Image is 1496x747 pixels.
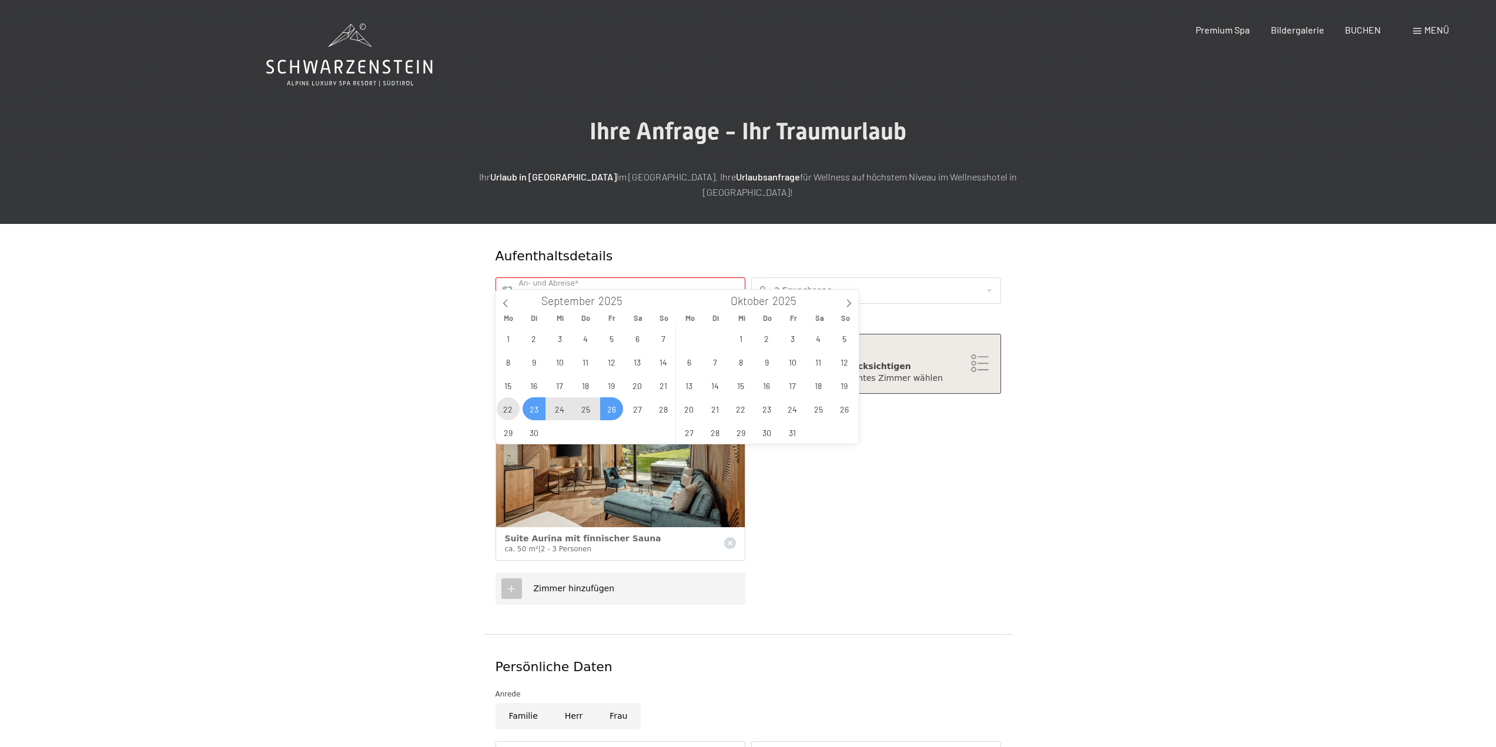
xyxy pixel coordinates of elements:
[541,296,595,307] span: September
[496,247,916,266] div: Aufenthaltsdetails
[755,350,778,373] span: Oktober 9, 2025
[703,314,729,322] span: Di
[1345,24,1381,35] a: BUCHEN
[704,421,727,444] span: Oktober 28, 2025
[497,350,520,373] span: September 8, 2025
[574,327,597,350] span: September 4, 2025
[521,314,547,322] span: Di
[548,374,571,397] span: September 17, 2025
[574,374,597,397] span: September 18, 2025
[755,314,781,322] span: Do
[496,658,1001,676] div: Persönliche Daten
[1424,24,1449,35] span: Menü
[678,374,701,397] span: Oktober 13, 2025
[600,374,623,397] span: September 19, 2025
[704,350,727,373] span: Oktober 7, 2025
[490,171,617,182] strong: Urlaub in [GEOGRAPHIC_DATA]
[755,397,778,420] span: Oktober 23, 2025
[781,327,804,350] span: Oktober 3, 2025
[677,314,703,322] span: Mo
[832,314,858,322] span: So
[764,373,989,384] div: Ich möchte ein bestimmtes Zimmer wählen
[1271,24,1324,35] a: Bildergalerie
[626,374,649,397] span: September 20, 2025
[781,350,804,373] span: Oktober 10, 2025
[548,397,571,420] span: September 24, 2025
[736,171,800,182] strong: Urlaubsanfrage
[652,350,675,373] span: September 14, 2025
[807,327,830,350] span: Oktober 4, 2025
[729,327,752,350] span: Oktober 1, 2025
[574,350,597,373] span: September 11, 2025
[523,397,545,420] span: September 23, 2025
[729,421,752,444] span: Oktober 29, 2025
[497,327,520,350] span: September 1, 2025
[497,374,520,397] span: September 15, 2025
[755,374,778,397] span: Oktober 16, 2025
[599,314,625,322] span: Fr
[523,327,545,350] span: September 2, 2025
[496,688,1001,700] div: Anrede
[1196,24,1250,35] a: Premium Spa
[538,545,541,553] span: |
[652,374,675,397] span: September 21, 2025
[781,314,806,322] span: Fr
[807,397,830,420] span: Oktober 25, 2025
[764,361,989,373] div: Zimmerwunsch berücksichtigen
[678,421,701,444] span: Oktober 27, 2025
[548,327,571,350] span: September 3, 2025
[704,397,727,420] span: Oktober 21, 2025
[755,327,778,350] span: Oktober 2, 2025
[534,584,615,593] span: Zimmer hinzufügen
[574,397,597,420] span: September 25, 2025
[595,294,634,307] input: Year
[523,421,545,444] span: September 30, 2025
[652,327,675,350] span: September 7, 2025
[781,374,804,397] span: Oktober 17, 2025
[833,374,856,397] span: Oktober 19, 2025
[678,350,701,373] span: Oktober 6, 2025
[454,169,1042,199] p: Ihr im [GEOGRAPHIC_DATA]. Ihre für Wellness auf höchstem Niveau im Wellnesshotel in [GEOGRAPHIC_D...
[497,421,520,444] span: September 29, 2025
[600,327,623,350] span: September 5, 2025
[625,314,651,322] span: Sa
[652,397,675,420] span: September 28, 2025
[600,397,623,420] span: September 26, 2025
[548,350,571,373] span: September 10, 2025
[807,350,830,373] span: Oktober 11, 2025
[573,314,599,322] span: Do
[781,397,804,420] span: Oktober 24, 2025
[497,397,520,420] span: September 22, 2025
[704,374,727,397] span: Oktober 14, 2025
[600,350,623,373] span: September 12, 2025
[505,545,538,553] span: ca. 50 m²
[678,397,701,420] span: Oktober 20, 2025
[769,294,808,307] input: Year
[729,397,752,420] span: Oktober 22, 2025
[729,374,752,397] span: Oktober 15, 2025
[731,296,769,307] span: Oktober
[523,350,545,373] span: September 9, 2025
[833,350,856,373] span: Oktober 12, 2025
[755,421,778,444] span: Oktober 30, 2025
[833,327,856,350] span: Oktober 5, 2025
[651,314,677,322] span: So
[626,350,649,373] span: September 13, 2025
[807,374,830,397] span: Oktober 18, 2025
[626,327,649,350] span: September 6, 2025
[833,397,856,420] span: Oktober 26, 2025
[523,374,545,397] span: September 16, 2025
[590,118,906,145] span: Ihre Anfrage - Ihr Traumurlaub
[729,350,752,373] span: Oktober 8, 2025
[626,397,649,420] span: September 27, 2025
[806,314,832,322] span: Sa
[547,314,573,322] span: Mi
[496,314,521,322] span: Mo
[496,421,745,527] img: Suite Aurina mit finnischer Sauna
[729,314,755,322] span: Mi
[541,545,591,553] span: 2 - 3 Personen
[781,421,804,444] span: Oktober 31, 2025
